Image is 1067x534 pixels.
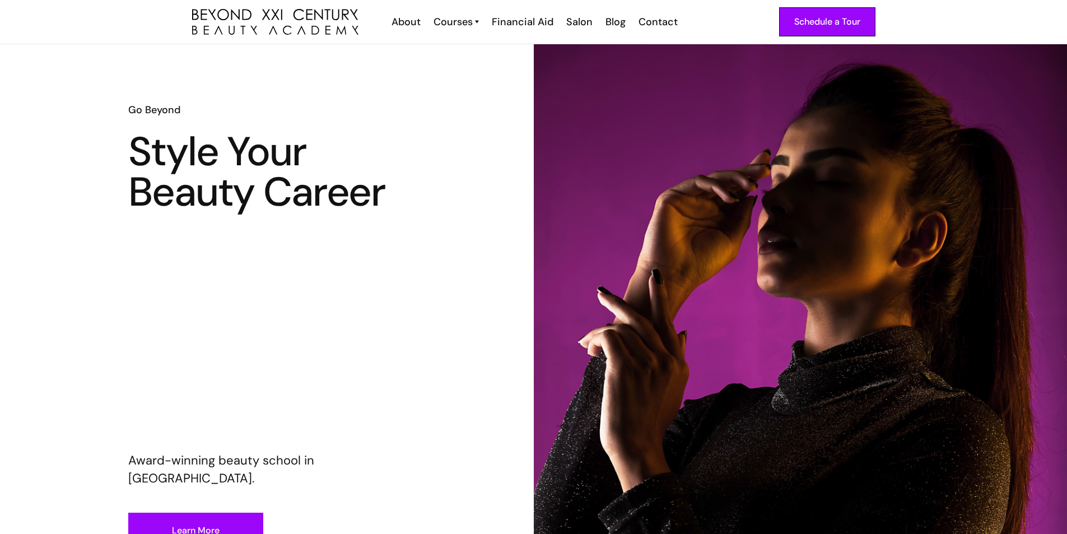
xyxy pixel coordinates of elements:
h1: Style Your Beauty Career [128,132,405,212]
div: Salon [566,15,593,29]
a: home [192,9,358,35]
div: Financial Aid [492,15,553,29]
a: Financial Aid [484,15,559,29]
div: Contact [639,15,678,29]
a: Schedule a Tour [779,7,875,36]
a: Courses [434,15,479,29]
div: Schedule a Tour [794,15,860,29]
a: Blog [598,15,631,29]
p: Award-winning beauty school in [GEOGRAPHIC_DATA]. [128,452,405,487]
a: Contact [631,15,683,29]
h6: Go Beyond [128,103,405,117]
div: Courses [434,15,473,29]
a: Salon [559,15,598,29]
a: About [384,15,426,29]
img: beyond 21st century beauty academy logo [192,9,358,35]
div: About [392,15,421,29]
div: Blog [605,15,626,29]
